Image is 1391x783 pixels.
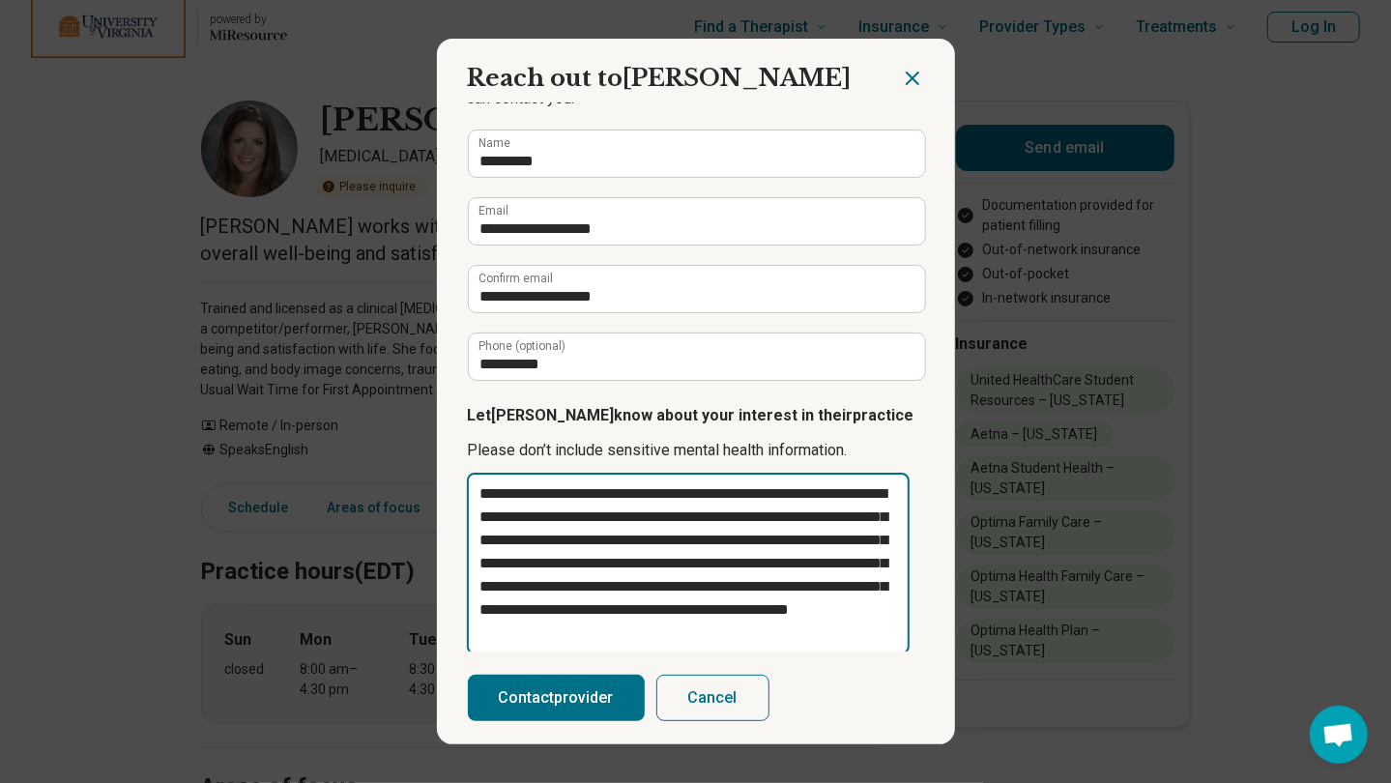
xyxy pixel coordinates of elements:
[479,340,566,352] label: Phone (optional)
[468,675,645,721] button: Contactprovider
[479,205,509,217] label: Email
[479,137,511,149] label: Name
[468,439,924,462] p: Please don’t include sensitive mental health information.
[468,404,924,427] p: Let [PERSON_NAME] know about your interest in their practice
[901,67,924,90] button: Close dialog
[656,675,769,721] button: Cancel
[468,64,852,92] span: Reach out to [PERSON_NAME]
[479,273,554,284] label: Confirm email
